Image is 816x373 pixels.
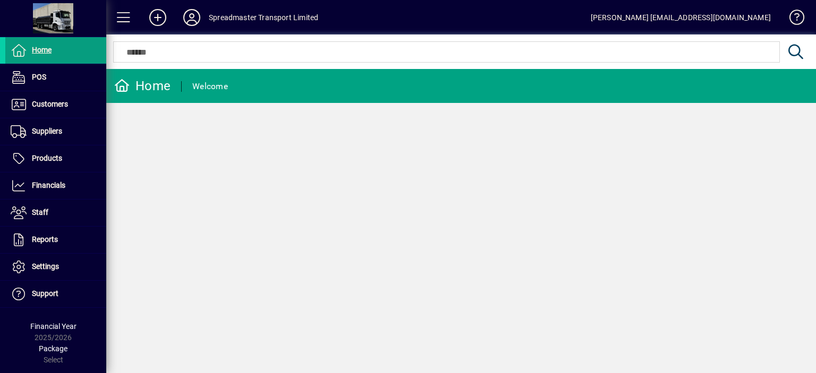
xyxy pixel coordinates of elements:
span: Package [39,344,67,353]
div: Home [114,77,171,94]
span: Support [32,289,58,298]
span: Settings [32,262,59,271]
a: Customers [5,91,106,118]
span: Staff [32,208,48,216]
a: Financials [5,172,106,199]
a: Reports [5,227,106,253]
a: POS [5,64,106,91]
span: Home [32,46,52,54]
span: Customers [32,100,68,108]
span: Suppliers [32,127,62,135]
button: Profile [175,8,209,27]
span: Reports [32,235,58,244]
a: Suppliers [5,118,106,145]
div: Welcome [192,78,228,95]
span: Financials [32,181,65,189]
span: POS [32,73,46,81]
button: Add [141,8,175,27]
span: Products [32,154,62,162]
a: Knowledge Base [781,2,803,37]
div: Spreadmaster Transport Limited [209,9,318,26]
a: Settings [5,254,106,280]
a: Staff [5,199,106,226]
a: Products [5,145,106,172]
div: [PERSON_NAME] [EMAIL_ADDRESS][DOMAIN_NAME] [591,9,771,26]
a: Support [5,281,106,307]
span: Financial Year [30,322,76,331]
